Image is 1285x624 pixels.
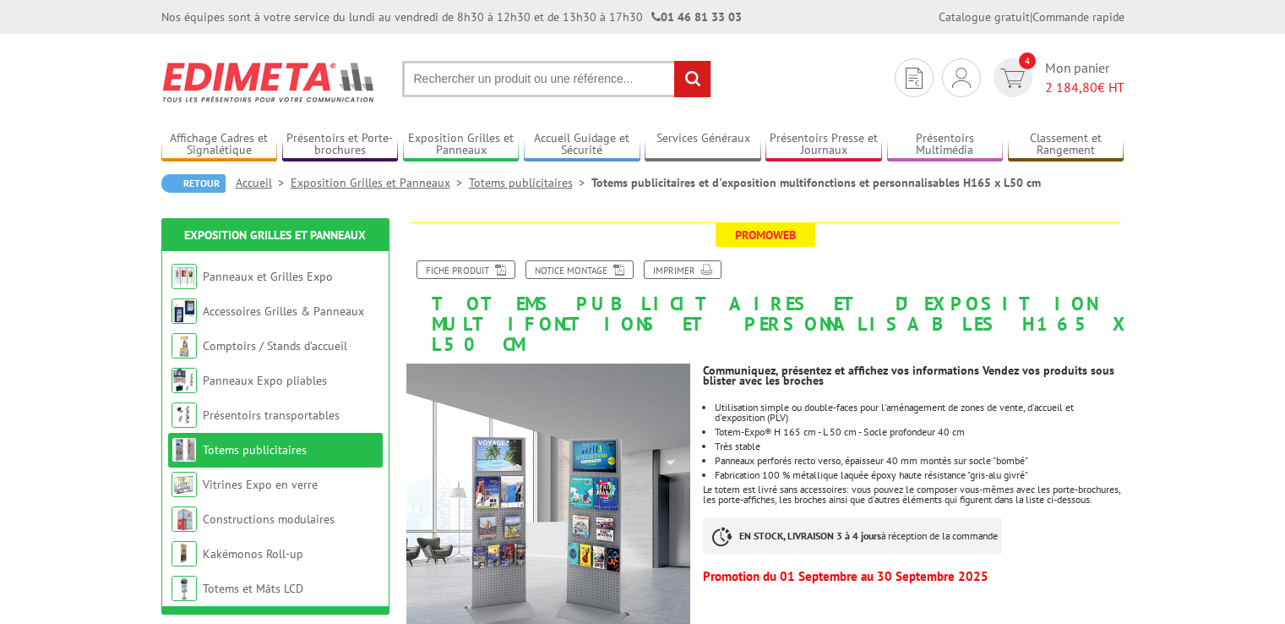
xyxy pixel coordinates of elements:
a: Présentoirs Presse et Journaux [765,131,882,159]
a: Panneaux et Grilles Expo [203,269,333,284]
a: Exposition Grilles et Panneaux [184,227,366,243]
p: à réception de la commande [703,517,1002,555]
img: Totems publicitaires [172,437,197,463]
a: Affichage Cadres et Signalétique [161,131,278,159]
a: Notice Montage [525,260,634,279]
img: Kakémonos Roll-up [172,541,197,567]
span: 4 [1019,52,1036,69]
img: Panneaux Expo pliables [172,368,197,393]
img: Accessoires Grilles & Panneaux [172,298,197,324]
div: | [939,8,1124,25]
img: Totems et Mâts LCD [172,576,197,601]
p: Panneaux perforés recto verso, épaisseur 40 mm montés sur socle "bombé" [715,456,1124,466]
input: rechercher [674,61,711,97]
img: Edimeta [161,51,377,113]
a: Totems et Mâts LCD [203,581,303,596]
a: Comptoirs / Stands d'accueil [203,338,347,353]
img: Vitrines Expo en verre [172,472,197,497]
a: Présentoirs et Porte-brochures [282,131,399,159]
div: Nos équipes sont à votre service du lundi au vendredi de 8h30 à 12h30 et de 13h30 à 17h30 [161,8,742,25]
strong: EN STOCK, LIVRAISON 3 à 4 jours [739,529,881,542]
a: Présentoirs Multimédia [887,131,1004,159]
span: € HT [1045,78,1124,97]
a: Commande rapide [1032,9,1124,25]
span: Promoweb [716,223,815,247]
strong: Communiquez, présentez et affichez vos informations Vendez vos produits sous blister avec les bro... [703,363,1114,388]
img: devis rapide [906,68,923,89]
img: Comptoirs / Stands d'accueil [172,333,197,359]
li: Totems publicitaires et d'exposition multifonctions et personnalisables H165 x L50 cm [591,174,1041,191]
img: Panneaux et Grilles Expo [172,264,197,289]
img: Constructions modulaires [172,506,197,532]
li: Très stable [715,441,1124,452]
a: Catalogue gratuit [939,9,1030,25]
a: Accueil Guidage et Sécurité [524,131,640,159]
span: 2 184,80 [1045,79,1097,96]
a: Panneaux Expo pliables [203,373,327,388]
a: Exposition Grilles et Panneaux [403,131,520,159]
a: Vitrines Expo en verre [203,477,318,492]
a: Exposition Grilles et Panneaux [291,175,469,190]
li: Utilisation simple ou double-faces pour l'aménagement de zones de vente, d'accueil et d'expositio... [715,402,1124,423]
a: Accessoires Grilles & Panneaux [203,304,364,319]
a: Accueil [236,175,291,190]
a: Classement et Rangement [1008,131,1124,159]
a: devis rapide 4 Mon panier 2 184,80€ HT [989,58,1124,97]
strong: 01 46 81 33 03 [651,9,742,25]
p: Promotion du 01 Septembre au 30 Septembre 2025 [703,572,1124,582]
a: Retour [161,174,226,193]
a: Services Généraux [645,131,761,159]
div: Le totem est livré sans accessoires: vous pouvez le composer vous-mêmes avec les porte-brochures,... [703,355,1136,590]
img: devis rapide [952,68,971,88]
a: Imprimer [644,260,721,279]
a: Totems publicitaires [203,442,307,457]
p: Fabrication 100 % métallique laquée époxy haute résistance "gris-alu givré" [715,470,1124,480]
li: Totem-Expo® H 165 cm - L 50 cm - Socle profondeur 40 cm [715,427,1124,437]
a: Totems publicitaires [469,175,591,190]
img: devis rapide [1000,68,1025,88]
a: Constructions modulaires [203,512,335,527]
a: Fiche produit [417,260,515,279]
a: Kakémonos Roll-up [203,546,303,561]
span: Mon panier [1045,58,1124,97]
input: Rechercher un produit ou une référence... [402,61,711,97]
a: Présentoirs transportables [203,408,340,423]
img: Présentoirs transportables [172,402,197,428]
